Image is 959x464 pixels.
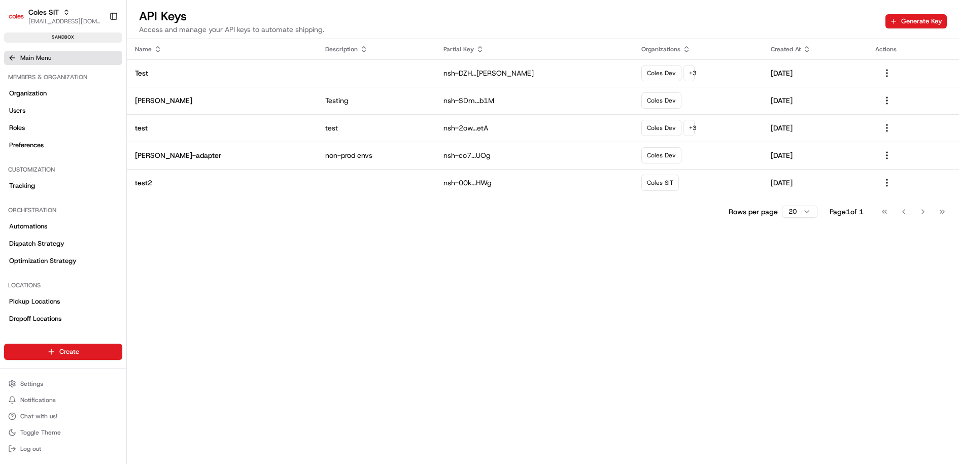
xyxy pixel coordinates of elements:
[885,14,947,28] button: Generate Key
[771,45,859,53] div: Created At
[443,95,625,106] p: nsh-SDm...b1M
[9,256,77,266] span: Optimization Strategy
[4,344,122,360] button: Create
[4,311,122,327] a: Dropoff Locations
[325,95,427,106] p: Testing
[10,96,28,115] img: 1736555255976-a54dd68f-1ca7-489b-9aae-adbdc363a1c4
[771,150,859,160] p: [DATE]
[875,45,951,53] div: Actions
[20,380,43,388] span: Settings
[28,7,59,17] button: Coles SIT
[10,40,185,56] p: Welcome 👋
[4,218,122,235] a: Automations
[26,65,167,76] input: Clear
[135,68,309,78] p: Test
[771,68,859,78] p: [DATE]
[4,393,122,407] button: Notifications
[4,4,105,28] button: Coles SITColes SIT[EMAIL_ADDRESS][DOMAIN_NAME]
[59,347,79,356] span: Create
[4,377,122,391] button: Settings
[4,442,122,456] button: Log out
[135,150,309,160] p: [PERSON_NAME]-adapter
[443,68,625,78] p: nsh-DZH...[PERSON_NAME]
[9,106,25,115] span: Users
[82,143,167,161] a: 💻API Documentation
[4,103,122,119] a: Users
[101,172,123,179] span: Pylon
[683,65,695,81] div: + 3
[771,95,859,106] p: [DATE]
[20,445,41,453] span: Log out
[9,181,35,190] span: Tracking
[4,202,122,218] div: Orchestration
[135,45,309,53] div: Name
[641,65,681,81] div: Coles Dev
[9,141,44,150] span: Preferences
[729,207,778,217] p: Rows per page
[20,412,57,420] span: Chat with us!
[173,100,185,112] button: Start new chat
[9,314,61,323] span: Dropoff Locations
[139,24,324,35] p: Access and manage your API keys to automate shipping.
[443,178,625,188] p: nsh-00k...HWg
[443,45,625,53] div: Partial Key
[683,120,695,136] div: + 3
[20,428,61,437] span: Toggle Theme
[4,32,122,43] div: sandbox
[86,148,94,156] div: 💻
[35,107,128,115] div: We're available if you need us!
[771,178,859,188] p: [DATE]
[4,51,122,65] button: Main Menu
[641,147,681,163] div: Coles Dev
[4,293,122,310] a: Pickup Locations
[139,8,324,24] h2: API Keys
[135,95,309,106] p: [PERSON_NAME]
[830,207,864,217] div: Page 1 of 1
[4,425,122,440] button: Toggle Theme
[4,178,122,194] a: Tracking
[9,89,47,98] span: Organization
[641,45,755,53] div: Organizations
[35,96,166,107] div: Start new chat
[771,123,859,133] p: [DATE]
[443,123,625,133] p: nsh-2ow...etA
[28,17,101,25] button: [EMAIL_ADDRESS][DOMAIN_NAME]
[4,277,122,293] div: Locations
[135,178,309,188] p: test2
[8,8,24,24] img: Coles SIT
[4,409,122,423] button: Chat with us!
[72,171,123,179] a: Powered byPylon
[4,120,122,136] a: Roles
[4,137,122,153] a: Preferences
[20,147,78,157] span: Knowledge Base
[325,123,427,133] p: test
[443,150,625,160] p: nsh-co7...UOg
[4,69,122,85] div: Members & Organization
[20,396,56,404] span: Notifications
[10,10,30,30] img: Nash
[4,161,122,178] div: Customization
[4,253,122,269] a: Optimization Strategy
[325,150,427,160] p: non-prod envs
[9,239,64,248] span: Dispatch Strategy
[4,236,122,252] a: Dispatch Strategy
[10,148,18,156] div: 📗
[6,143,82,161] a: 📗Knowledge Base
[9,222,47,231] span: Automations
[641,175,679,191] div: Coles SIT
[20,54,51,62] span: Main Menu
[325,45,427,53] div: Description
[9,123,25,132] span: Roles
[641,120,681,136] div: Coles Dev
[4,85,122,102] a: Organization
[9,297,60,306] span: Pickup Locations
[135,123,309,133] p: test
[96,147,163,157] span: API Documentation
[641,92,681,109] div: Coles Dev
